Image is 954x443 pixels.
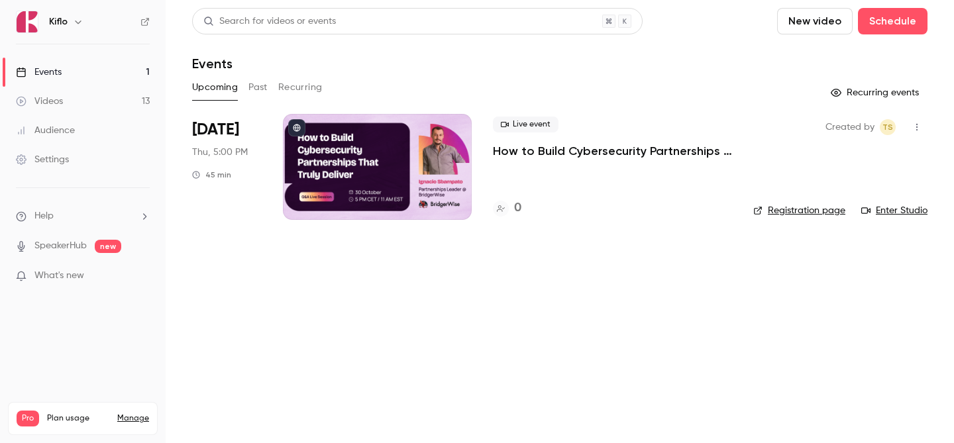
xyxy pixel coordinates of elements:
[47,413,109,424] span: Plan usage
[34,239,87,253] a: SpeakerHub
[192,146,248,159] span: Thu, 5:00 PM
[192,170,231,180] div: 45 min
[192,114,262,220] div: Oct 30 Thu, 5:00 PM (Europe/Rome)
[16,124,75,137] div: Audience
[825,82,927,103] button: Recurring events
[248,77,268,98] button: Past
[34,269,84,283] span: What's new
[861,204,927,217] a: Enter Studio
[192,56,233,72] h1: Events
[16,95,63,108] div: Videos
[514,199,521,217] h4: 0
[16,209,150,223] li: help-dropdown-opener
[825,119,874,135] span: Created by
[192,119,239,140] span: [DATE]
[882,119,893,135] span: TS
[16,66,62,79] div: Events
[858,8,927,34] button: Schedule
[493,199,521,217] a: 0
[192,77,238,98] button: Upcoming
[493,143,732,159] a: How to Build Cybersecurity Partnerships That Truly Deliver
[278,77,323,98] button: Recurring
[16,153,69,166] div: Settings
[49,15,68,28] h6: Kiflo
[117,413,149,424] a: Manage
[17,411,39,426] span: Pro
[753,204,845,217] a: Registration page
[777,8,853,34] button: New video
[493,117,558,132] span: Live event
[203,15,336,28] div: Search for videos or events
[880,119,896,135] span: Tomica Stojanovikj
[95,240,121,253] span: new
[34,209,54,223] span: Help
[134,270,150,282] iframe: Noticeable Trigger
[17,11,38,32] img: Kiflo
